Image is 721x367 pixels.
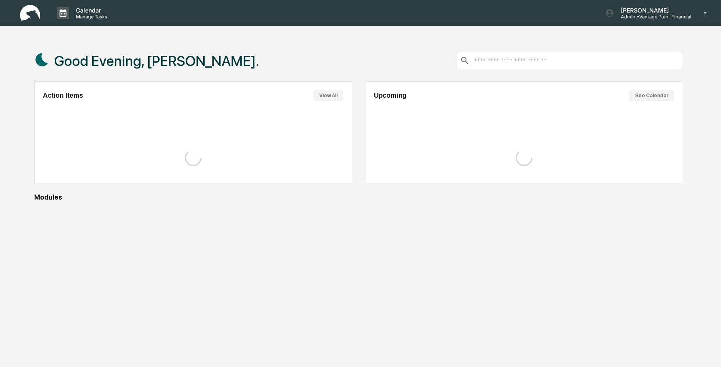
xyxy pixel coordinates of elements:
[374,92,406,99] h2: Upcoming
[43,92,83,99] h2: Action Items
[614,14,691,20] p: Admin • Vantage Point Financial
[69,7,111,14] p: Calendar
[313,90,343,101] button: View All
[34,193,683,201] div: Modules
[54,53,259,69] h1: Good Evening, [PERSON_NAME].
[614,7,691,14] p: [PERSON_NAME]
[69,14,111,20] p: Manage Tasks
[629,90,674,101] button: See Calendar
[20,5,40,21] img: logo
